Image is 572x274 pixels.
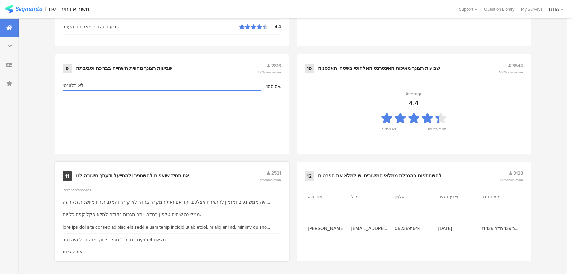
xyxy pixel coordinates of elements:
div: 11 [63,171,72,181]
div: ממליצה שיהיה טלפון בחדר. יותר מגבות נקודה למלא פקל קפה כל יום. [63,211,201,218]
div: 10 [305,64,314,73]
div: | [45,5,46,13]
div: 4.4 [409,98,419,108]
span: לא רלוונטי [63,82,84,89]
span: completion [507,70,523,75]
span: 3128 [513,170,523,177]
div: 9 [63,64,72,73]
span: 86% [258,70,281,75]
span: completion [265,177,281,182]
span: [EMAIL_ADDRESS][DOMAIN_NAME] [351,225,388,232]
span: 89% [500,177,523,182]
div: מאוד מרוצה [428,126,446,136]
div: אנו תמיד שואפים להשתפר ולהתייעל ודעתך חשובה לנו [76,173,189,179]
div: משוב אורחים - עכו [49,6,89,12]
div: מצאנו 4 ג'וקים בחדר !!! חבל כי חוץ מזה הכל היה טוב ! [63,236,168,243]
section: טלפון [395,194,425,200]
div: 4.4 [268,23,281,30]
div: שביעות רצונך מאיכות האינטרנט האלחוטי בשטחי האכסניה [318,65,440,72]
div: שביעות רצונך מחווית השהייה בבריכה וסביבתה [76,65,172,72]
div: Average [405,90,423,97]
div: אין הערות [63,249,82,256]
span: completion [265,70,281,75]
div: 12 [305,171,314,181]
div: IYHA [549,6,559,12]
div: שביעות רצונך מארוחת הערב [63,23,239,30]
section: מספר חדר [482,194,511,200]
a: Question Library [481,6,518,12]
div: היה ממש נעים ומזמין להתארח אצלכם, יחד אם זאת המקרר בחדר לא קירר והמגבות היו מיושנות (נקרעה המגבת ... [63,199,281,206]
section: תאריך הגעה [438,194,468,200]
div: 100.0% [261,83,281,90]
span: 11 וחדר 129 חדר 125 [482,225,518,232]
section: שם מלא [308,194,338,200]
section: מייל [351,194,381,200]
div: Support [459,4,477,14]
img: segmanta logo [5,5,42,13]
div: lore ips dol sita consec adipisc elit sedd eiusm temp incidid utlab etdol. m aliq eni ad. minimv ... [63,224,281,231]
div: להשתתפות בהגרלת ממלאי המשובים יש למלא את הפרטים [318,173,442,179]
span: [DATE] [438,225,475,232]
span: 2521 [271,170,281,177]
a: My Surveys [518,6,546,12]
span: 0523591644 [395,225,431,232]
span: [PERSON_NAME] [308,225,345,232]
span: 3544 [512,62,523,69]
div: לא מרוצה [381,126,396,136]
span: completion [507,177,523,182]
span: 2818 [271,62,281,69]
div: Recent responses [63,187,281,193]
span: 100% [499,70,523,75]
span: 71% [259,177,281,182]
